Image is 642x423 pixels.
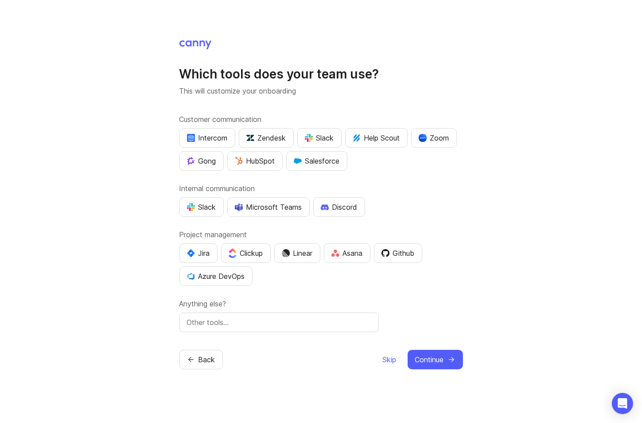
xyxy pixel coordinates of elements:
button: HubSpot [227,151,283,171]
button: Linear [274,243,320,263]
button: Azure DevOps [179,266,253,286]
img: svg+xml;base64,PHN2ZyB4bWxucz0iaHR0cDovL3d3dy53My5vcmcvMjAwMC9zdmciIHZpZXdCb3g9IjAgMCA0MC4zNDMgND... [187,249,195,257]
label: Anything else? [179,298,463,309]
button: Discord [313,197,365,217]
div: Azure DevOps [187,271,245,282]
label: Project management [179,229,463,240]
button: Intercom [179,128,235,148]
div: HubSpot [235,156,275,166]
div: Open Intercom Messenger [612,393,633,414]
div: Microsoft Teams [235,202,302,212]
div: Zendesk [246,133,286,143]
button: Continue [408,350,463,369]
img: 0D3hMmx1Qy4j6AAAAAElFTkSuQmCC [381,249,389,257]
div: Gong [187,156,216,166]
label: Internal communication [179,183,463,194]
button: Help Scout [345,128,408,148]
img: Canny Home [179,40,211,49]
button: Back [179,350,223,369]
img: j83v6vj1tgY2AAAAABJRU5ErkJggg== [229,248,237,258]
img: YKcwp4sHBXAAAAAElFTkSuQmCC [187,272,195,280]
div: Slack [305,133,334,143]
span: Continue [415,354,444,365]
div: Github [381,248,415,258]
button: Slack [297,128,342,148]
div: Intercom [187,133,228,143]
img: xLHbn3khTPgAAAABJRU5ErkJggg== [419,134,427,142]
span: Back [198,354,215,365]
button: Github [374,243,422,263]
button: Asana [324,243,370,263]
div: Linear [282,248,313,258]
button: Skip [382,350,397,369]
button: Microsoft Teams [227,197,310,217]
div: Clickup [229,248,263,258]
div: Slack [187,202,216,212]
img: G+3M5qq2es1si5SaumCnMN47tP1CvAZneIVX5dcx+oz+ZLhv4kfP9DwAAAABJRU5ErkJggg== [235,157,243,165]
div: Jira [187,248,210,258]
h1: Which tools does your team use? [179,66,463,82]
button: Slack [179,197,224,217]
img: qKnp5cUisfhcFQGr1t296B61Fm0WkUVwBZaiVE4uNRmEGBFetJMz8xGrgPHqF1mLDIG816Xx6Jz26AFmkmT0yuOpRCAR7zRpG... [187,157,195,165]
img: Dm50RERGQWO2Ei1WzHVviWZlaLVriU9uRN6E+tIr91ebaDbMKKPDpFbssSuEG21dcGXkrKsuOVPwCeFJSFAIOxgiKgL2sFHRe... [282,249,290,257]
div: Salesforce [294,156,340,166]
img: UniZRqrCPz6BHUWevMzgDJ1FW4xaGg2egd7Chm8uY0Al1hkDyjqDa8Lkk0kDEdqKkBok+T4wfoD0P0o6UMciQ8AAAAASUVORK... [246,134,254,142]
button: Clickup [221,243,271,263]
span: Skip [383,354,397,365]
img: eRR1duPH6fQxdnSV9IruPjCimau6md0HxlPR81SIPROHX1VjYjAN9a41AAAAAElFTkSuQmCC [187,134,195,142]
input: Other tools… [187,317,371,328]
img: D0GypeOpROL5AAAAAElFTkSuQmCC [235,203,243,211]
p: This will customize your onboarding [179,86,463,96]
div: Discord [321,202,358,212]
button: Gong [179,151,224,171]
img: WIAAAAASUVORK5CYII= [187,203,195,211]
img: +iLplPsjzba05dttzK064pds+5E5wZnCVbuGoLvBrYdmEPrXTzGo7zG60bLEREEjvOjaG9Saez5xsOEAbxBwOP6dkea84XY9O... [321,204,329,210]
img: GKxMRLiRsgdWqxrdBeWfGK5kaZ2alx1WifDSa2kSTsK6wyJURKhUuPoQRYzjholVGzT2A2owx2gHwZoyZHHCYJ8YNOAZj3DSg... [294,157,302,165]
img: Rf5nOJ4Qh9Y9HAAAAAElFTkSuQmCC [331,250,339,257]
div: Help Scout [353,133,400,143]
label: Customer communication [179,114,463,125]
button: Zoom [411,128,457,148]
button: Zendesk [239,128,294,148]
div: Asana [331,248,363,258]
img: WIAAAAASUVORK5CYII= [305,134,313,142]
button: Jira [179,243,218,263]
button: Salesforce [286,151,347,171]
div: Zoom [419,133,449,143]
img: kV1LT1TqjqNHPtRK7+FoaplE1qRq1yqhg056Z8K5Oc6xxgIuf0oNQ9LelJqbcyPisAf0C9LDpX5UIuAAAAAElFTkSuQmCC [353,134,361,142]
